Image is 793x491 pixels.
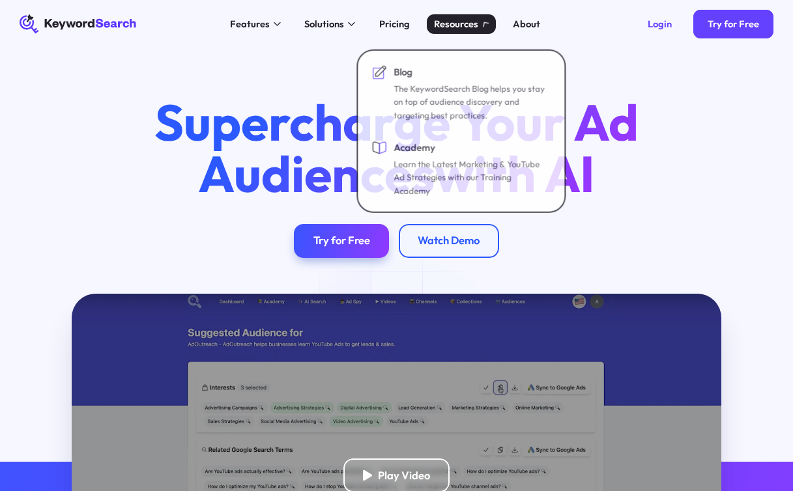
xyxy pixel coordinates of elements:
div: Login [648,18,672,30]
div: Academy [394,141,548,155]
div: Features [230,17,270,31]
nav: Resources [356,49,566,213]
a: AcademyLearn the Latest Marketing & YouTube Ad Strategies with our Training Academy [366,133,558,204]
a: BlogThe KeywordSearch Blog helps you stay on top of audience discovery and targeting best practices. [366,58,558,129]
a: About [506,14,547,34]
h1: Supercharge Your Ad Audiences [132,96,661,201]
div: Try for Free [313,234,370,247]
div: The KeywordSearch Blog helps you stay on top of audience discovery and targeting best practices. [394,82,548,122]
a: Try for Free [693,10,773,38]
a: Pricing [372,14,417,34]
div: Play Video [378,469,430,483]
div: Resources [434,17,478,31]
a: Try for Free [294,224,389,258]
a: Login [633,10,686,38]
div: Watch Demo [418,234,480,247]
div: About [513,17,540,31]
div: Try for Free [708,18,759,30]
div: Blog [394,65,548,79]
div: Pricing [379,17,410,31]
div: Learn the Latest Marketing & YouTube Ad Strategies with our Training Academy [394,158,548,197]
div: Solutions [304,17,344,31]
